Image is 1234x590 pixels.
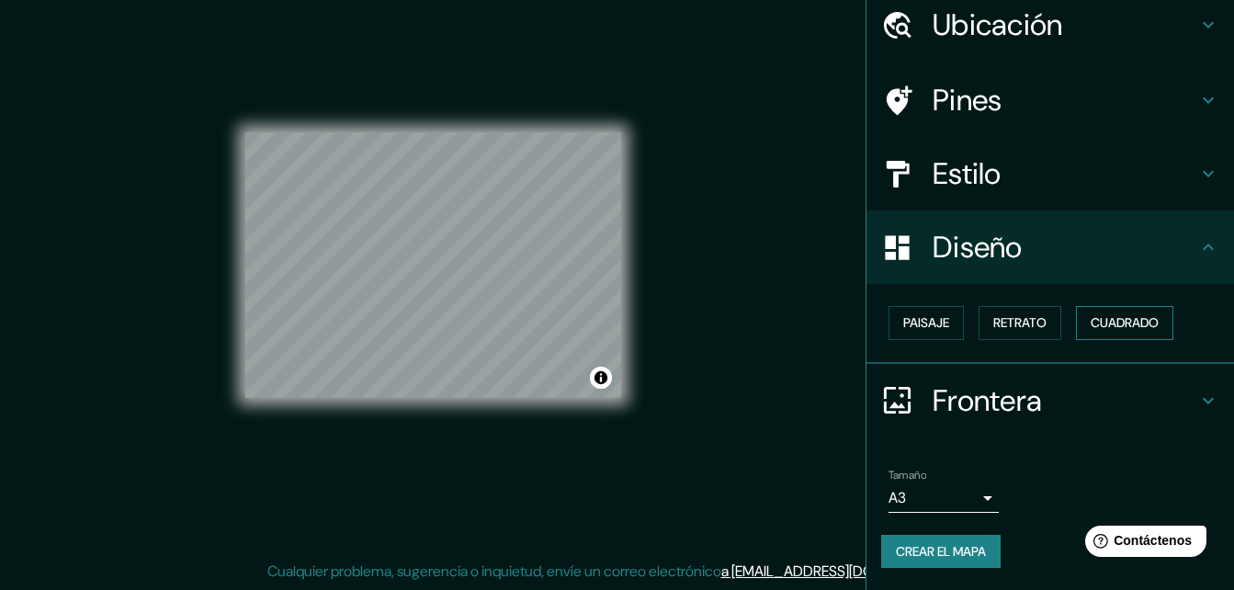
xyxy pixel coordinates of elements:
label: Tamaño [889,467,926,482]
div: Diseño [866,210,1234,284]
div: Estilo [866,137,1234,210]
h4: Ubicación [933,6,1197,43]
button: Cuadrado [1076,306,1173,340]
h4: Estilo [933,155,1197,192]
font: Retrato [993,312,1047,335]
font: Cuadrado [1091,312,1159,335]
button: Retrato [979,306,1061,340]
div: Frontera [866,364,1234,437]
button: Crear el mapa [881,535,1001,569]
font: Crear el mapa [896,540,986,563]
font: Paisaje [903,312,949,335]
button: Paisaje [889,306,964,340]
div: A3 [889,483,999,513]
h4: Pines [933,82,1197,119]
h4: Diseño [933,229,1197,266]
iframe: Help widget launcher [1070,518,1214,570]
a: a [EMAIL_ADDRESS][DOMAIN_NAME] [721,562,958,581]
p: Cualquier problema, sugerencia o inquietud, envíe un correo electrónico . [267,561,961,583]
button: Alternar atribución [590,367,612,389]
canvas: Mapa [245,132,621,398]
div: Pines [866,63,1234,137]
h4: Frontera [933,382,1197,419]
